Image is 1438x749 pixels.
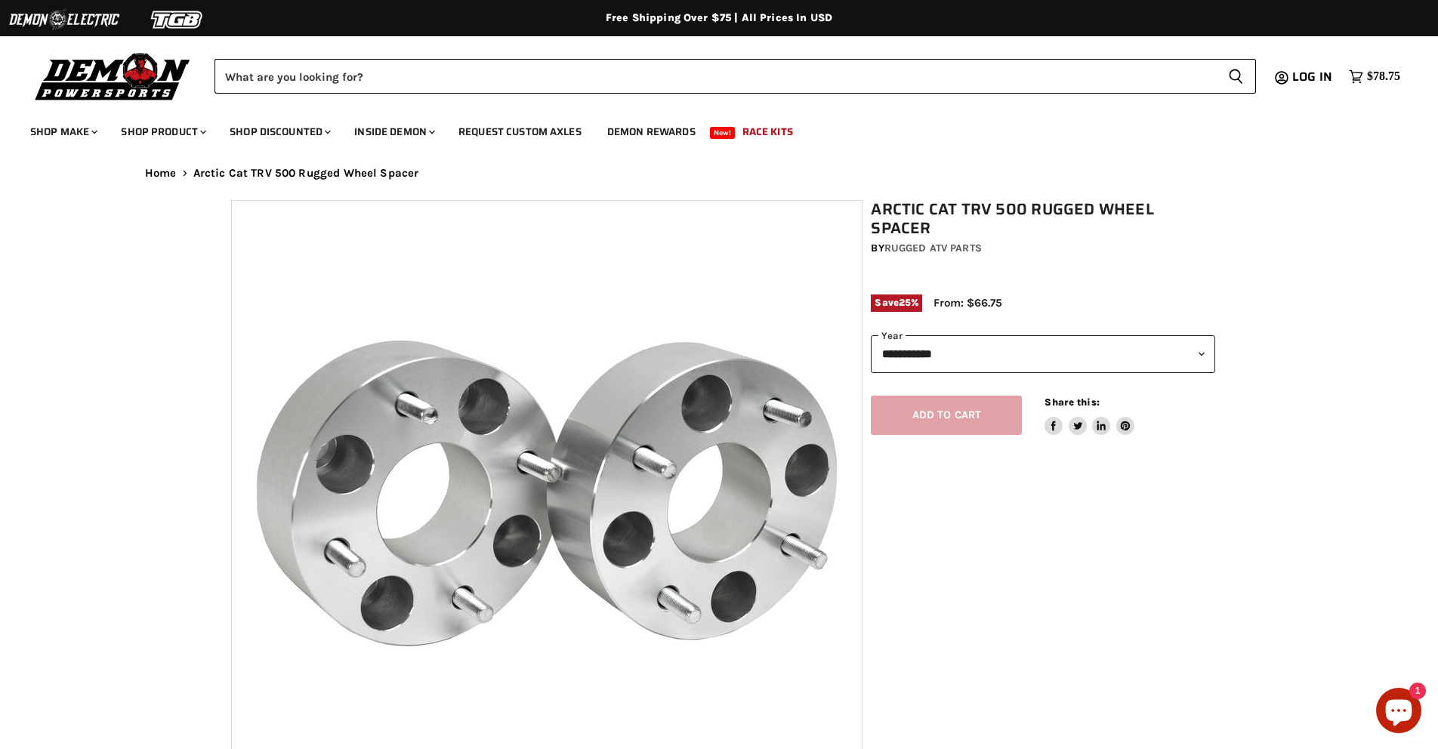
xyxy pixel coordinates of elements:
a: Shop Product [110,116,215,147]
img: Demon Powersports [30,49,196,103]
img: TGB Logo 2 [121,5,234,34]
span: Log in [1292,67,1332,86]
a: Demon Rewards [596,116,707,147]
span: 25 [899,297,911,308]
a: Shop Discounted [218,116,340,147]
aside: Share this: [1045,396,1134,436]
select: year [871,335,1215,372]
button: Search [1216,59,1256,94]
img: Demon Electric Logo 2 [8,5,121,34]
form: Product [214,59,1256,94]
a: Rugged ATV Parts [884,242,982,254]
a: Home [145,167,177,180]
inbox-online-store-chat: Shopify online store chat [1372,688,1426,737]
span: Share this: [1045,396,1099,408]
span: $78.75 [1367,69,1400,84]
a: Log in [1285,70,1341,84]
input: Search [214,59,1216,94]
span: New! [710,127,736,139]
span: From: $66.75 [933,296,1002,310]
span: Arctic Cat TRV 500 Rugged Wheel Spacer [193,167,419,180]
a: Inside Demon [343,116,444,147]
nav: Breadcrumbs [115,167,1323,180]
div: Free Shipping Over $75 | All Prices In USD [115,11,1323,25]
a: Race Kits [731,116,804,147]
a: Shop Make [19,116,106,147]
ul: Main menu [19,110,1396,147]
div: by [871,240,1215,257]
a: Request Custom Axles [447,116,593,147]
h1: Arctic Cat TRV 500 Rugged Wheel Spacer [871,200,1215,238]
span: Save % [871,294,922,311]
a: $78.75 [1341,66,1408,88]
